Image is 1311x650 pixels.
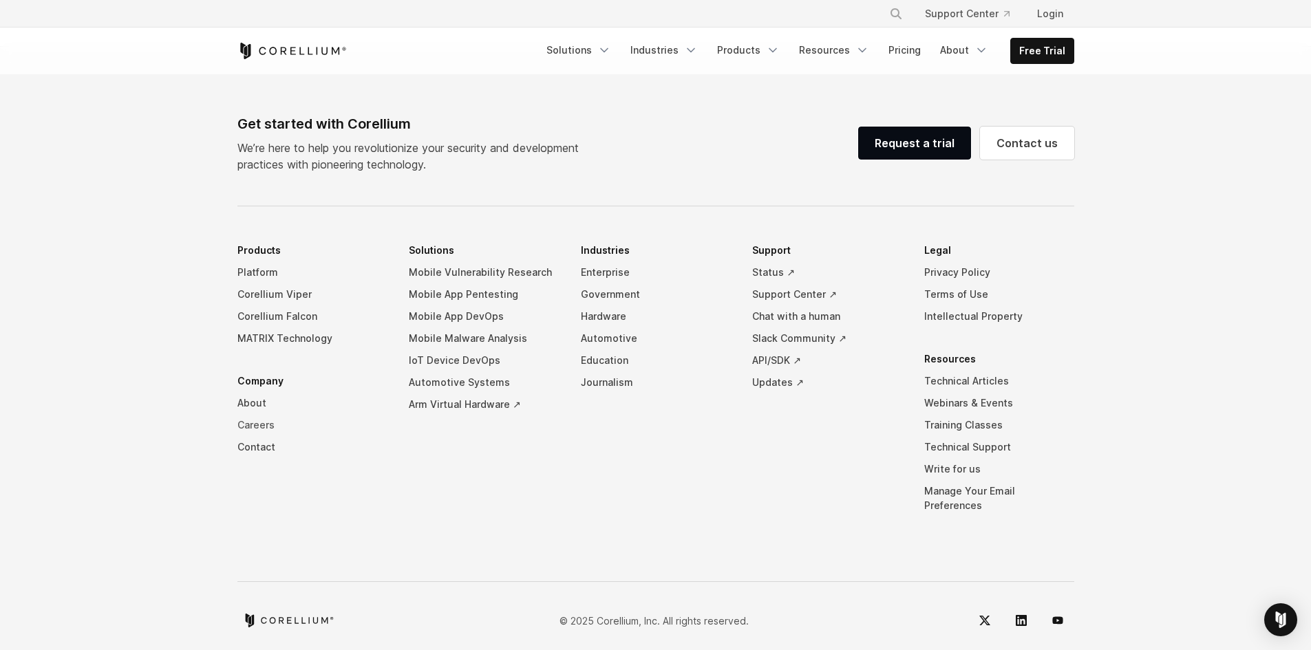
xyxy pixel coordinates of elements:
a: Pricing [880,38,929,63]
a: About [932,38,996,63]
a: Request a trial [858,127,971,160]
a: Solutions [538,38,619,63]
div: Get started with Corellium [237,113,590,134]
a: Terms of Use [924,283,1074,305]
a: Contact [237,436,387,458]
a: Mobile Malware Analysis [409,327,559,349]
a: Enterprise [581,261,731,283]
a: Careers [237,414,387,436]
div: Navigation Menu [237,239,1074,537]
a: YouTube [1041,604,1074,637]
div: Open Intercom Messenger [1264,603,1297,636]
button: Search [884,1,908,26]
a: Free Trial [1011,39,1074,63]
a: IoT Device DevOps [409,349,559,371]
a: Status ↗ [752,261,902,283]
div: Navigation Menu [538,38,1074,64]
a: Slack Community ↗ [752,327,902,349]
a: MATRIX Technology [237,327,387,349]
a: Twitter [968,604,1001,637]
a: Support Center ↗ [752,283,902,305]
a: Arm Virtual Hardware ↗ [409,393,559,415]
div: Navigation Menu [873,1,1074,26]
a: Journalism [581,371,731,393]
a: LinkedIn [1005,604,1038,637]
a: Intellectual Property [924,305,1074,327]
a: Contact us [980,127,1074,160]
a: Products [709,38,788,63]
p: We’re here to help you revolutionize your security and development practices with pioneering tech... [237,140,590,173]
a: Privacy Policy [924,261,1074,283]
a: API/SDK ↗ [752,349,902,371]
a: Training Classes [924,414,1074,436]
a: Corellium Viper [237,283,387,305]
a: Manage Your Email Preferences [924,480,1074,517]
a: Industries [622,38,706,63]
a: Mobile App DevOps [409,305,559,327]
a: Chat with a human [752,305,902,327]
a: Automotive Systems [409,371,559,393]
a: Login [1026,1,1074,26]
a: Technical Support [924,436,1074,458]
a: Government [581,283,731,305]
a: Mobile Vulnerability Research [409,261,559,283]
a: Technical Articles [924,370,1074,392]
a: Support Center [914,1,1021,26]
a: Webinars & Events [924,392,1074,414]
p: © 2025 Corellium, Inc. All rights reserved. [559,614,749,628]
a: Education [581,349,731,371]
a: Platform [237,261,387,283]
a: Corellium Home [237,43,347,59]
a: Write for us [924,458,1074,480]
a: Automotive [581,327,731,349]
a: Corellium home [243,614,334,627]
a: Resources [791,38,877,63]
a: Updates ↗ [752,371,902,393]
a: Hardware [581,305,731,327]
a: Mobile App Pentesting [409,283,559,305]
a: About [237,392,387,414]
a: Corellium Falcon [237,305,387,327]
